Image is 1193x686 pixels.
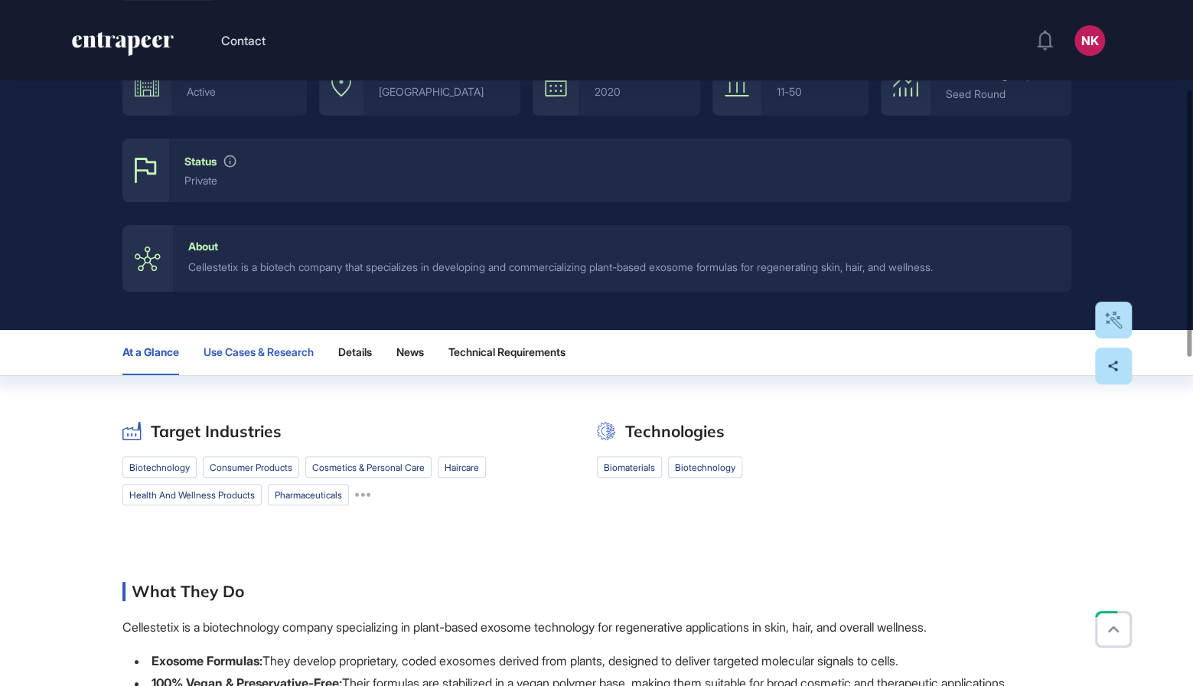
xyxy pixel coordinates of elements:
[595,86,685,98] div: 2020
[946,88,1056,100] div: Seed Round
[184,175,1056,187] div: private
[625,422,725,441] h2: Technologies
[188,259,1056,276] div: Cellestetix is a biotech company that specializes in developing and commercializing plant-based e...
[122,456,197,478] li: biotechnology
[448,330,578,375] button: Technical Requirements
[338,346,372,358] span: Details
[668,456,742,478] li: biotechnology
[122,616,1071,639] p: Cellestetix is a biotechnology company specializing in plant-based exosome technology for regener...
[379,86,505,98] div: [GEOGRAPHIC_DATA]
[204,330,314,375] button: Use Cases & Research
[396,330,424,375] button: News
[338,330,372,375] button: Details
[187,86,292,98] div: active
[122,484,262,505] li: health and wellness products
[305,456,432,478] li: Cosmetics & Personal Care
[396,346,424,358] span: News
[221,31,266,51] button: Contact
[1074,25,1105,56] button: NK
[70,32,175,61] a: entrapeer-logo
[188,240,218,253] div: About
[184,155,217,168] div: Status
[135,650,1071,672] li: They develop proprietary, coded exosomes derived from plants, designed to deliver targeted molecu...
[777,86,853,98] div: 11-50
[152,653,262,668] strong: Exosome Formulas:
[597,456,662,478] li: biomaterials
[203,456,299,478] li: consumer products
[132,582,244,601] h2: What They Do
[268,484,349,505] li: pharmaceuticals
[448,346,566,358] span: Technical Requirements
[122,346,179,358] span: At a Glance
[438,456,486,478] li: Haircare
[122,330,179,375] button: At a Glance
[204,346,314,358] span: Use Cases & Research
[151,422,282,441] h2: Target Industries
